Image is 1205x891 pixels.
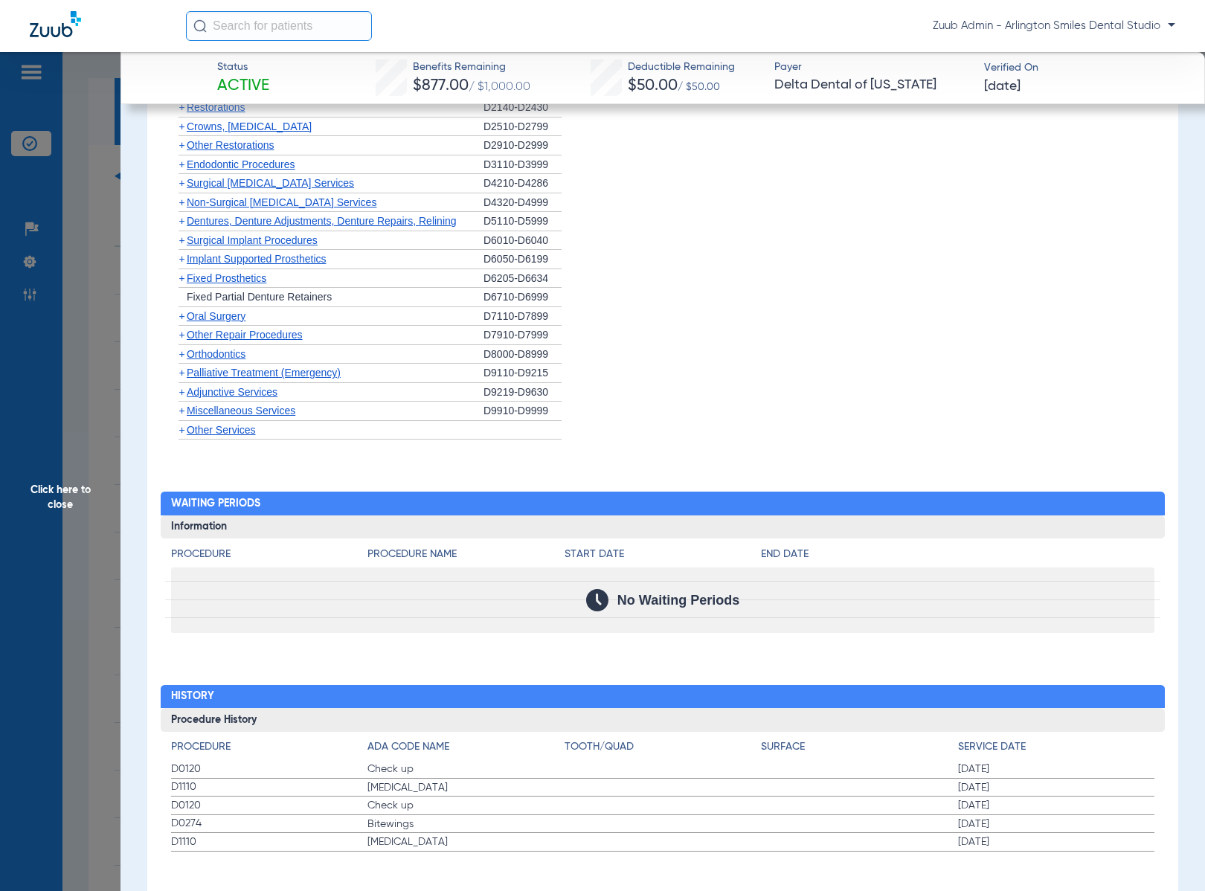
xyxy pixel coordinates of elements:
span: / $50.00 [678,82,720,92]
div: D7110-D7899 [483,307,562,327]
span: + [179,367,184,379]
div: D2910-D2999 [483,136,562,155]
span: Bitewings [367,817,564,832]
app-breakdown-title: Tooth/Quad [565,739,761,760]
h3: Procedure History [161,708,1165,732]
span: D0120 [171,798,367,814]
span: No Waiting Periods [617,593,739,608]
span: D0274 [171,816,367,832]
span: / $1,000.00 [469,81,530,93]
span: Crowns, [MEDICAL_DATA] [187,120,312,132]
img: Search Icon [193,19,207,33]
span: Check up [367,762,564,776]
span: + [179,177,184,189]
app-breakdown-title: Surface [761,739,957,760]
h4: Procedure Name [367,547,564,562]
span: + [179,253,184,265]
app-breakdown-title: ADA Code Name [367,739,564,760]
img: Calendar [586,589,608,611]
span: Adjunctive Services [187,386,277,398]
app-breakdown-title: End Date [761,547,1154,567]
h2: History [161,685,1165,709]
span: Other Restorations [187,139,274,151]
h4: Procedure [171,547,367,562]
iframe: Chat Widget [1131,820,1205,891]
div: D7910-D7999 [483,326,562,345]
span: Zuub Admin - Arlington Smiles Dental Studio [933,19,1175,33]
input: Search for patients [186,11,372,41]
h4: End Date [761,547,1154,562]
span: + [179,196,184,208]
div: D9910-D9999 [483,402,562,421]
img: Zuub Logo [30,11,81,37]
span: + [179,139,184,151]
div: D8000-D8999 [483,345,562,364]
span: Palliative Treatment (Emergency) [187,367,341,379]
span: Other Repair Procedures [187,329,303,341]
h2: Waiting Periods [161,492,1165,515]
h4: Surface [761,739,957,755]
span: + [179,424,184,436]
span: Dentures, Denture Adjustments, Denture Repairs, Relining [187,215,457,227]
div: D6205-D6634 [483,269,562,289]
div: D9110-D9215 [483,364,562,383]
h3: Information [161,515,1165,539]
span: + [179,405,184,416]
span: Verified On [984,60,1181,76]
span: Active [217,76,269,97]
app-breakdown-title: Procedure [171,547,367,567]
div: D4320-D4999 [483,193,562,213]
app-breakdown-title: Procedure Name [367,547,564,567]
span: Delta Dental of [US_STATE] [774,76,971,94]
span: $50.00 [628,78,678,94]
span: $877.00 [413,78,469,94]
h4: Tooth/Quad [565,739,761,755]
app-breakdown-title: Start Date [565,547,761,567]
span: Fixed Partial Denture Retainers [187,291,332,303]
h4: ADA Code Name [367,739,564,755]
h4: Service Date [958,739,1154,755]
span: Miscellaneous Services [187,405,295,416]
span: Status [217,59,269,75]
h4: Procedure [171,739,367,755]
app-breakdown-title: Procedure [171,739,367,760]
span: D1110 [171,834,367,850]
span: [DATE] [958,798,1154,813]
app-breakdown-title: Service Date [958,739,1154,760]
span: + [179,310,184,322]
span: Other Services [187,424,256,436]
span: + [179,215,184,227]
span: Payer [774,59,971,75]
span: D0120 [171,762,367,777]
span: [DATE] [958,762,1154,776]
div: D5110-D5999 [483,212,562,231]
div: D2140-D2430 [483,98,562,118]
span: [DATE] [958,780,1154,795]
div: D9219-D9630 [483,383,562,402]
span: Orthodontics [187,348,245,360]
span: Fixed Prosthetics [187,272,266,284]
div: D4210-D4286 [483,174,562,193]
div: D6050-D6199 [483,250,562,269]
div: D6710-D6999 [483,288,562,307]
span: + [179,348,184,360]
span: + [179,272,184,284]
span: Endodontic Procedures [187,158,295,170]
span: Implant Supported Prosthetics [187,253,327,265]
span: + [179,329,184,341]
h4: Start Date [565,547,761,562]
span: Check up [367,798,564,813]
div: D2510-D2799 [483,118,562,137]
span: Non-Surgical [MEDICAL_DATA] Services [187,196,376,208]
span: Surgical Implant Procedures [187,234,318,246]
span: Oral Surgery [187,310,245,322]
span: + [179,158,184,170]
span: + [179,101,184,113]
div: D6010-D6040 [483,231,562,251]
span: [DATE] [984,77,1021,96]
span: D1110 [171,779,367,795]
span: [MEDICAL_DATA] [367,780,564,795]
div: D3110-D3999 [483,155,562,175]
span: [DATE] [958,834,1154,849]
